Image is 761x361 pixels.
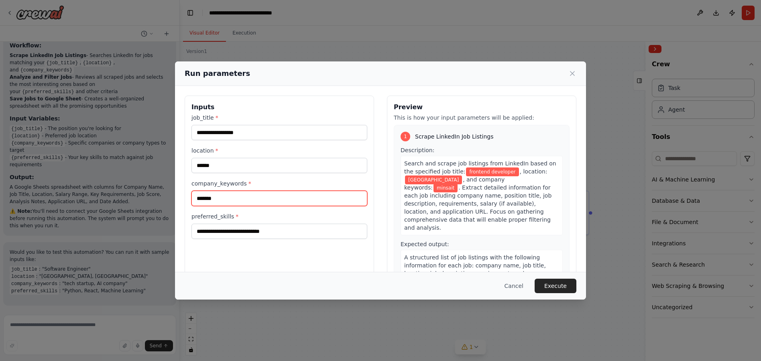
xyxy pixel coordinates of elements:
[433,184,458,192] span: Variable: company_keywords
[191,212,367,220] label: preferred_skills
[401,241,449,247] span: Expected output:
[191,114,367,122] label: job_title
[405,175,462,184] span: Variable: location
[394,102,570,112] h3: Preview
[404,254,554,301] span: A structured list of job listings with the following information for each job: company name, job ...
[404,176,505,191] span: , and company keywords:
[466,167,519,176] span: Variable: job_title
[535,279,576,293] button: Execute
[415,133,493,141] span: Scrape LinkedIn Job Listings
[404,160,556,175] span: Search and scrape job listings from LinkedIn based on the specified job title:
[191,147,367,155] label: location
[394,114,570,122] p: This is how your input parameters will be applied:
[404,184,551,231] span: . Extract detailed information for each job including company name, position title, job descripti...
[401,132,410,141] div: 1
[401,147,434,153] span: Description:
[498,279,530,293] button: Cancel
[520,168,547,175] span: , location:
[185,68,250,79] h2: Run parameters
[191,102,367,112] h3: Inputs
[191,179,367,188] label: company_keywords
